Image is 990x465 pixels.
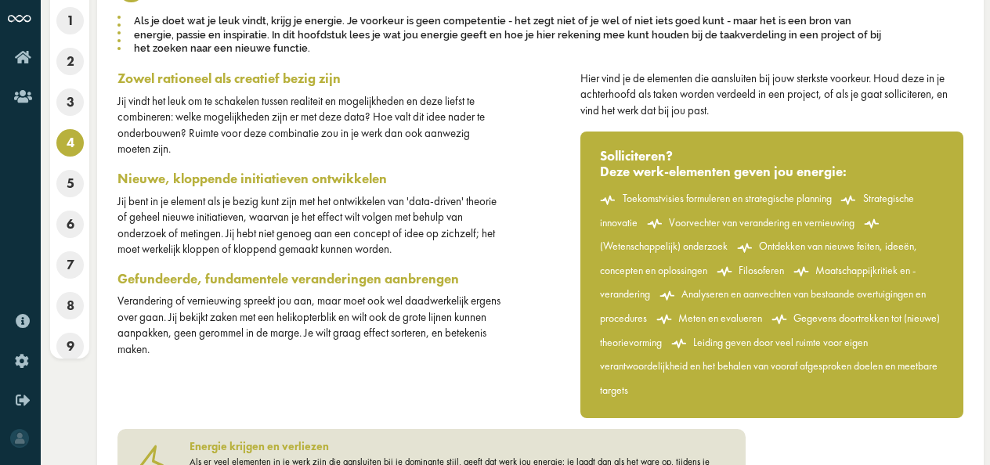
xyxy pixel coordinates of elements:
div: Strategische innovatie [600,191,914,229]
h3: Nieuwe, kloppende initiatieven ontwikkelen [117,171,500,186]
span: 4 [56,129,84,157]
span: 3 [56,88,84,116]
div: Meten en evalueren [656,311,763,325]
div: Als je doet wat je leuk vindt, krijg je energie. Je voorkeur is geen competentie - het zegt niet ... [117,13,901,57]
h3: Energie krijgen en verliezen [190,440,714,453]
span: 5 [56,170,84,197]
div: Verandering of vernieuwing spreekt jou aan, maar moet ook wel daadwerkelijk ergens over gaan. Jij... [117,293,500,357]
div: Leiding geven door veel ruimte voor eigen verantwoordelijkheid en het behalen van vooraf afgespro... [600,335,938,397]
span: 9 [56,333,84,360]
div: Voorvechter van verandering en vernieuwing [647,215,855,229]
div: Hier vind je de elementen die aansluiten bij jouw sterkste voorkeur. Houd deze in je achterhoofd ... [580,70,963,118]
span: 8 [56,292,84,319]
div: Analyseren en aanvechten van bestaande overtuigingen en procedures [600,287,926,325]
span: 7 [56,251,84,279]
h3: Deze werk-elementen geven jou energie: [600,164,943,179]
div: Jij vindt het leuk om te schakelen tussen realiteit en mogelijkheden en deze liefst te combineren... [117,93,500,157]
h3: Gefundeerde, fundamentele veranderingen aanbrengen [117,271,500,287]
span: 6 [56,211,84,238]
div: Filosoferen [717,263,785,277]
h3: Solliciteren? [600,148,943,164]
div: Ontdekken van nieuwe feiten, ideeën, concepten en oplossingen [600,239,917,277]
div: Jij bent in je element als je bezig kunt zijn met het ontwikkelen van 'data-driven' theorie of ge... [117,193,500,258]
div: Toekomstvisies formuleren en strategische planning [600,191,832,205]
span: 1 [56,7,84,34]
div: Gegevens doortrekken tot (nieuwe) theorievorming [600,311,940,349]
span: 2 [56,48,84,75]
h3: Zowel rationeel als creatief bezig zijn [117,70,500,86]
